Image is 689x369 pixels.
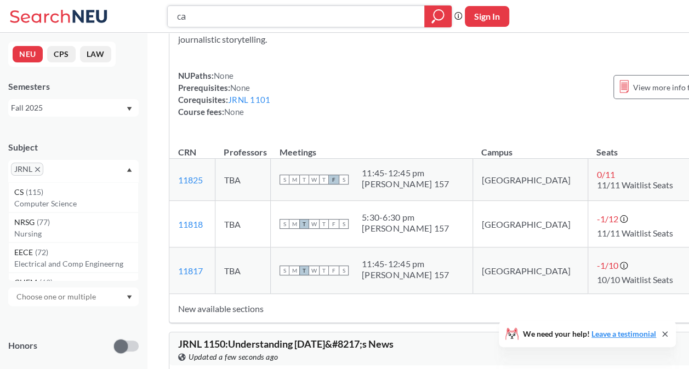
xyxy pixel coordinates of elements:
span: W [309,219,319,229]
svg: X to remove pill [35,167,40,172]
div: 11:45 - 12:45 pm [362,258,449,269]
span: W [309,266,319,275]
span: NRSG [14,216,37,228]
span: None [224,107,244,117]
input: Choose one or multiple [11,290,103,303]
div: Semesters [8,80,139,93]
div: Fall 2025Dropdown arrow [8,99,139,117]
span: ( 115 ) [26,187,43,197]
span: 11/11 Waitlist Seats [597,228,673,238]
td: TBA [215,159,270,201]
span: M [289,266,299,275]
span: M [289,219,299,229]
td: [GEOGRAPHIC_DATA] [472,201,588,247]
span: CS [14,186,26,198]
span: S [339,175,349,184]
p: Honors [8,339,37,352]
div: Subject [8,141,139,153]
div: magnifying glass [424,5,452,27]
svg: magnifying glass [431,9,445,24]
button: NEU [13,46,43,62]
span: T [299,219,309,229]
span: T [299,175,309,184]
svg: Dropdown arrow [127,168,132,172]
a: JRNL 1101 [228,95,270,105]
td: [GEOGRAPHIC_DATA] [472,247,588,294]
span: CHEM [14,276,39,289]
div: CRN [178,146,196,158]
p: Computer Science [14,198,138,209]
input: Class, professor, course number, "phrase" [176,7,417,26]
td: TBA [215,247,270,294]
p: Electrical and Comp Engineerng [14,258,138,269]
span: W [309,175,319,184]
span: F [329,266,339,275]
span: ( 69 ) [39,278,53,287]
div: [PERSON_NAME] 157 [362,223,449,234]
span: ( 72 ) [35,247,48,257]
span: -1 / 12 [597,214,618,224]
span: ( 77 ) [37,217,50,227]
div: NUPaths: Prerequisites: Corequisites: Course fees: [178,70,270,118]
div: JRNLX to remove pillDropdown arrowCS(115)Computer ScienceNRSG(77)NursingEECE(72)Electrical and Co... [8,160,139,182]
a: 11817 [178,266,203,276]
span: S [280,266,289,275]
div: Dropdown arrow [8,287,139,306]
svg: Dropdown arrow [127,295,132,299]
td: TBA [215,201,270,247]
span: None [214,71,234,80]
span: -1 / 10 [597,260,618,270]
span: T [319,175,329,184]
span: JRNL 1150 : Understanding [DATE]&#8217;s News [178,338,394,350]
span: F [329,219,339,229]
span: JRNLX to remove pill [11,163,43,176]
span: S [280,175,289,184]
span: We need your help! [523,330,656,338]
span: S [339,219,349,229]
span: T [319,266,329,275]
span: 11/11 Waitlist Seats [597,180,673,190]
span: None [230,83,250,93]
span: EECE [14,246,35,258]
div: [PERSON_NAME] 157 [362,178,449,189]
span: Updated a few seconds ago [189,351,278,363]
div: 11:45 - 12:45 pm [362,168,449,178]
span: 10/10 Waitlist Seats [597,274,673,285]
td: [GEOGRAPHIC_DATA] [472,159,588,201]
svg: Dropdown arrow [127,107,132,111]
span: 0 / 11 [597,169,615,180]
button: Sign In [465,6,509,27]
div: 5:30 - 6:30 pm [362,212,449,223]
span: M [289,175,299,184]
div: Fall 2025 [11,102,126,114]
th: Professors [215,135,270,159]
span: S [280,219,289,229]
p: Nursing [14,228,138,239]
a: 11825 [178,175,203,185]
span: F [329,175,339,184]
div: [PERSON_NAME] 157 [362,269,449,280]
th: Campus [472,135,588,159]
a: Leave a testimonial [591,329,656,338]
td: New available sections [169,294,689,323]
button: CPS [47,46,76,62]
th: Meetings [271,135,473,159]
span: S [339,266,349,275]
th: Seats [588,135,689,159]
span: T [319,219,329,229]
span: T [299,266,309,275]
a: 11818 [178,219,203,229]
button: LAW [80,46,111,62]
